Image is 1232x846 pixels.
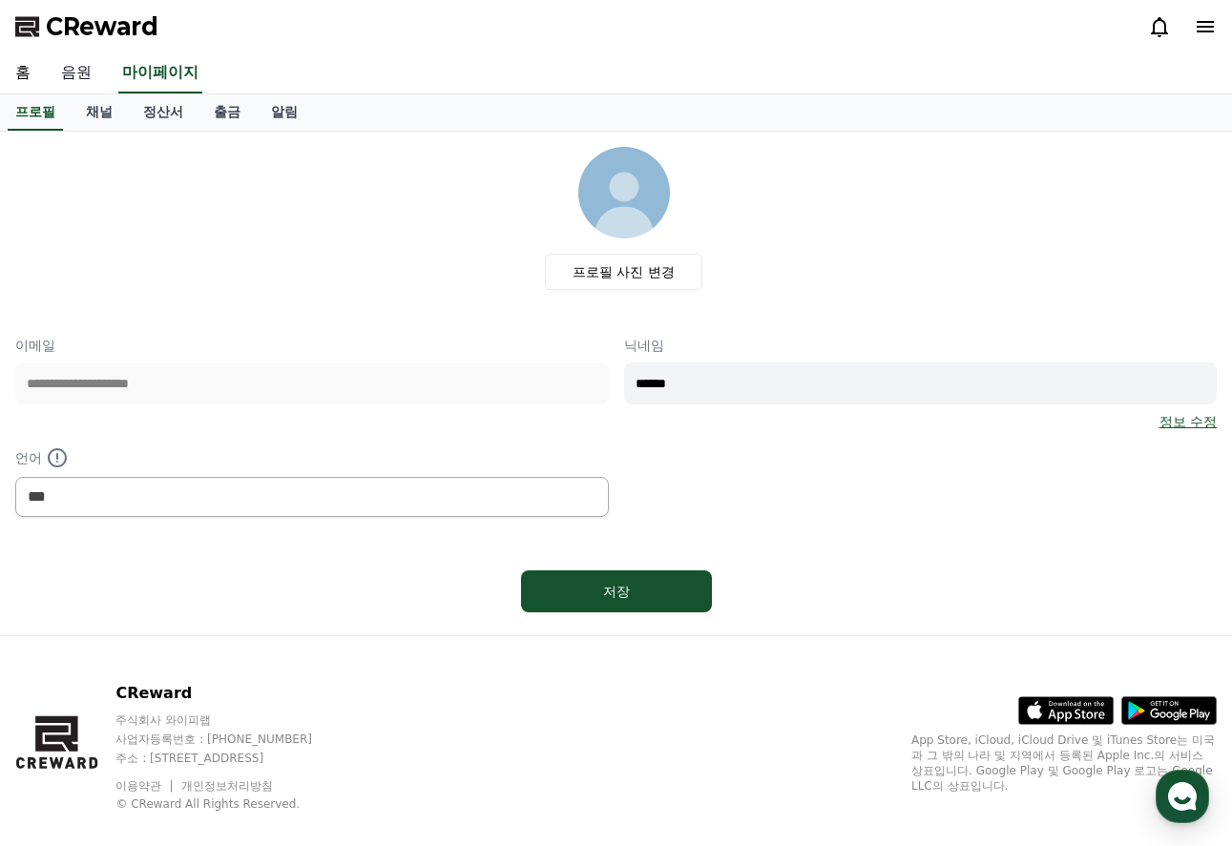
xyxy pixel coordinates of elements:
a: 정산서 [128,94,198,131]
p: © CReward All Rights Reserved. [115,796,348,812]
a: 대화 [126,605,246,652]
a: CReward [15,11,158,42]
div: 저장 [559,582,674,601]
a: 출금 [198,94,256,131]
p: 사업자등록번호 : [PHONE_NUMBER] [115,732,348,747]
a: 채널 [71,94,128,131]
span: 설정 [295,633,318,649]
a: 개인정보처리방침 [181,779,273,793]
p: 언어 [15,446,609,469]
a: 음원 [46,53,107,93]
a: 정보 수정 [1159,412,1217,431]
span: CReward [46,11,158,42]
p: 주소 : [STREET_ADDRESS] [115,751,348,766]
p: 닉네임 [624,336,1218,355]
a: 알림 [256,94,313,131]
button: 저장 [521,570,712,612]
p: 이메일 [15,336,609,355]
span: 대화 [175,634,198,650]
a: 마이페이지 [118,53,202,93]
a: 프로필 [8,94,63,131]
a: 홈 [6,605,126,652]
p: App Store, iCloud, iCloud Drive 및 iTunes Store는 미국과 그 밖의 나라 및 지역에서 등록된 Apple Inc.의 서비스 상표입니다. Goo... [911,733,1217,794]
span: 홈 [60,633,72,649]
img: profile_image [578,147,670,238]
label: 프로필 사진 변경 [545,254,702,290]
a: 이용약관 [115,779,176,793]
p: CReward [115,682,348,705]
a: 설정 [246,605,366,652]
p: 주식회사 와이피랩 [115,712,348,728]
